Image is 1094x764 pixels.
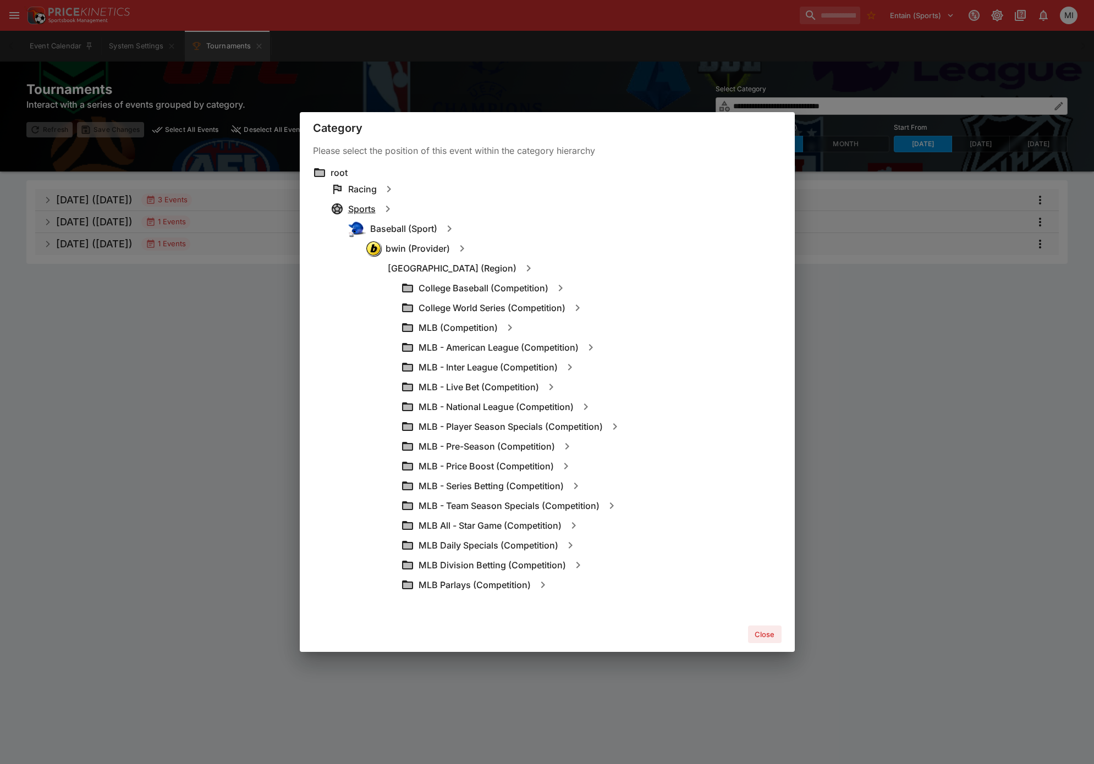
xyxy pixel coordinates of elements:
[419,302,565,314] h6: College World Series (Competition)
[386,243,450,254] h6: bwin (Provider)
[419,283,548,294] h6: College Baseball (Competition)
[370,223,437,235] h6: Baseball (Sport)
[366,241,381,256] div: bwin
[419,381,539,393] h6: MLB - Live Bet (Competition)
[419,322,498,334] h6: MLB (Competition)
[348,184,377,195] h6: Racing
[748,625,782,643] button: Close
[388,263,516,274] h6: [GEOGRAPHIC_DATA] (Region)
[419,362,558,373] h6: MLB - Inter League (Competition)
[419,540,558,551] h6: MLB Daily Specials (Competition)
[419,560,566,571] h6: MLB Division Betting (Competition)
[419,401,574,413] h6: MLB - National League (Competition)
[419,421,603,433] h6: MLB - Player Season Specials (Competition)
[419,342,579,353] h6: MLB - American League (Competition)
[331,167,348,179] h6: root
[348,203,376,215] h6: Sports
[313,144,782,157] p: Please select the position of this event within the category hierarchy
[419,441,555,452] h6: MLB - Pre-Season (Competition)
[419,520,562,532] h6: MLB All - Star Game (Competition)
[419,579,531,591] h6: MLB Parlays (Competition)
[348,220,366,237] img: baseball.png
[419,461,554,472] h6: MLB - Price Boost (Competition)
[300,112,795,144] div: Category
[419,500,600,512] h6: MLB - Team Season Specials (Competition)
[419,480,564,492] h6: MLB - Series Betting (Competition)
[366,241,381,256] img: bwin.png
